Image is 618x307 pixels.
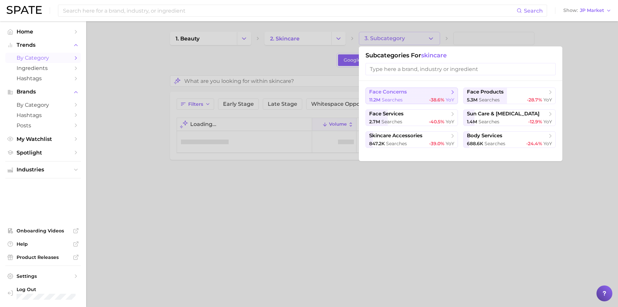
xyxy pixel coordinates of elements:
button: skincare accessories847.2k searches-39.0% YoY [365,131,458,148]
input: Search here for a brand, industry, or ingredient [62,5,517,16]
a: by Category [5,100,81,110]
span: JP Market [580,9,604,12]
a: Help [5,239,81,249]
span: Show [563,9,578,12]
span: YoY [446,119,454,125]
span: 1.4m [467,119,477,125]
a: Hashtags [5,73,81,84]
button: Industries [5,165,81,175]
span: YoY [543,97,552,103]
span: Hashtags [17,75,70,82]
span: 2.7m [369,119,380,125]
span: -28.7% [527,97,542,103]
button: face services2.7m searches-40.5% YoY [365,109,458,126]
span: Trends [17,42,70,48]
a: Posts [5,120,81,131]
span: Log Out [17,286,76,292]
button: face concerns11.2m searches-38.6% YoY [365,88,458,104]
span: Hashtags [17,112,70,118]
span: Onboarding Videos [17,228,70,234]
h1: Subcategories for [365,52,556,59]
button: body services688.6k searches-24.4% YoY [463,131,556,148]
span: YoY [446,141,454,147]
span: Posts [17,122,70,129]
a: My Watchlist [5,134,81,144]
span: Spotlight [17,150,70,156]
span: Product Releases [17,254,70,260]
span: searches [382,97,403,103]
span: searches [381,119,402,125]
span: Brands [17,89,70,95]
span: body services [467,133,502,139]
span: Settings [17,273,70,279]
span: searches [479,97,500,103]
span: searches [386,141,407,147]
span: My Watchlist [17,136,70,142]
span: Ingredients [17,65,70,71]
span: 847.2k [369,141,385,147]
span: searches [484,141,505,147]
button: ShowJP Market [562,6,613,15]
span: 11.2m [369,97,380,103]
span: Industries [17,167,70,173]
input: Type here a brand, industry or ingredient [365,63,556,75]
img: SPATE [7,6,42,14]
a: Log out. Currently logged in with e-mail jkno@cosmax.com. [5,284,81,302]
span: -24.4% [526,141,542,147]
span: face services [369,111,404,117]
span: YoY [543,119,552,125]
span: YoY [446,97,454,103]
a: Spotlight [5,148,81,158]
span: Home [17,29,70,35]
span: YoY [543,141,552,147]
a: Home [5,27,81,37]
span: sun care & [MEDICAL_DATA] [467,111,539,117]
span: skincare accessories [369,133,422,139]
a: by Category [5,53,81,63]
button: face products5.3m searches-28.7% YoY [463,88,556,104]
span: Search [524,8,543,14]
span: -40.5% [429,119,444,125]
a: Hashtags [5,110,81,120]
span: -39.0% [429,141,444,147]
a: Ingredients [5,63,81,73]
a: Settings [5,271,81,281]
span: face products [467,89,504,95]
button: Trends [5,40,81,50]
span: Help [17,241,70,247]
span: skincare [421,52,447,59]
span: -38.6% [429,97,444,103]
span: searches [478,119,499,125]
a: Product Releases [5,252,81,262]
a: Onboarding Videos [5,226,81,236]
span: face concerns [369,89,407,95]
span: 688.6k [467,141,483,147]
button: sun care & [MEDICAL_DATA]1.4m searches-12.9% YoY [463,109,556,126]
span: by Category [17,102,70,108]
span: 5.3m [467,97,478,103]
button: Brands [5,87,81,97]
span: by Category [17,55,70,61]
span: -12.9% [528,119,542,125]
